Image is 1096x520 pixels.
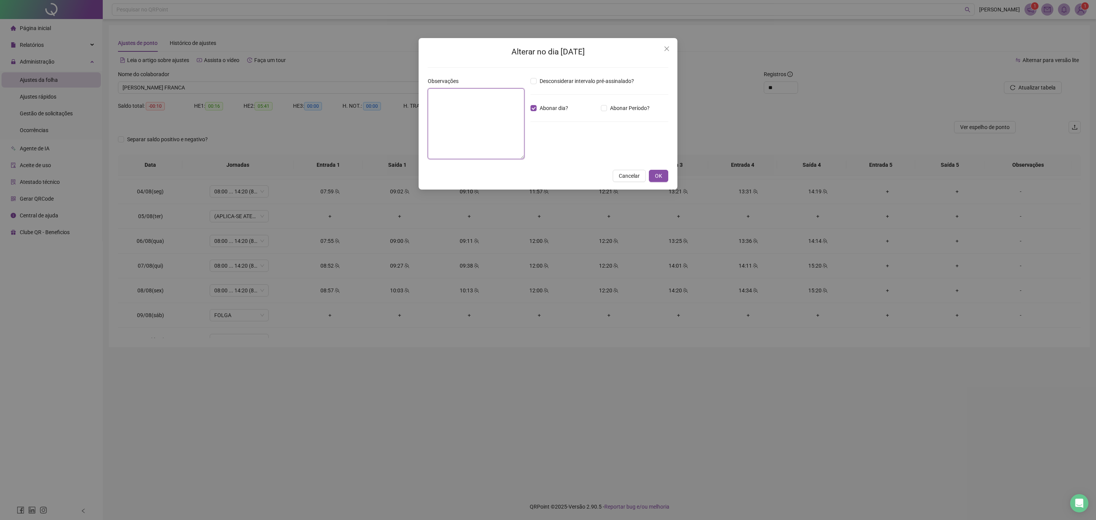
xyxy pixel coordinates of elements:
button: Close [661,43,673,55]
span: Abonar Período? [607,104,653,112]
span: Abonar dia? [537,104,571,112]
span: OK [655,172,662,180]
div: Open Intercom Messenger [1070,494,1088,512]
button: OK [649,170,668,182]
span: Desconsiderar intervalo pré-assinalado? [537,77,637,85]
button: Cancelar [613,170,646,182]
span: Cancelar [619,172,640,180]
span: close [664,46,670,52]
label: Observações [428,77,464,85]
h2: Alterar no dia [DATE] [428,46,668,58]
